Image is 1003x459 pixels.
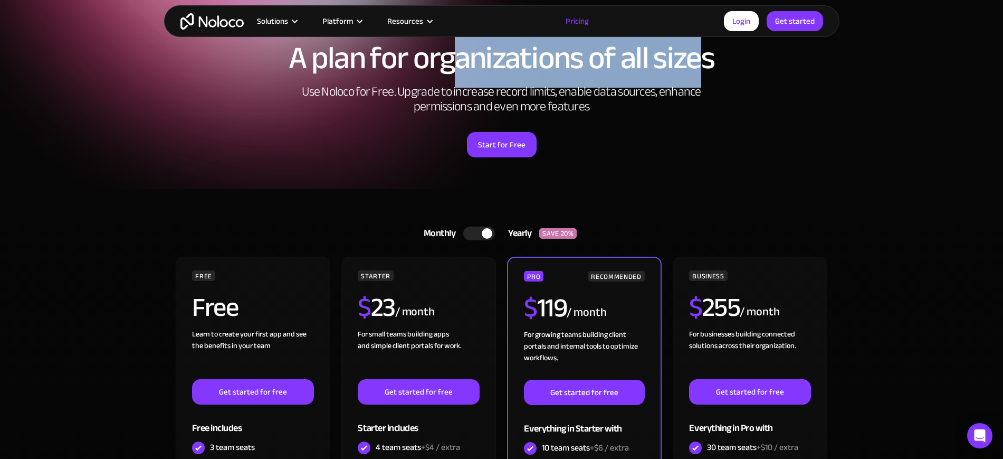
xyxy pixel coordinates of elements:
[309,14,374,28] div: Platform
[524,271,543,282] div: PRO
[395,304,435,321] div: / month
[192,379,313,405] a: Get started for free
[210,442,255,453] div: 3 team seats
[689,379,810,405] a: Get started for free
[689,294,740,321] h2: 255
[192,329,313,379] div: Learn to create your first app and see the benefits in your team ‍
[588,271,644,282] div: RECOMMENDED
[767,11,823,31] a: Get started
[495,226,539,241] div: Yearly
[244,14,309,28] div: Solutions
[376,442,460,453] div: 4 team seats
[180,13,244,30] a: home
[757,439,798,455] span: +$10 / extra
[552,14,602,28] a: Pricing
[524,295,567,321] h2: 119
[358,270,393,281] div: STARTER
[410,226,464,241] div: Monthly
[467,132,537,157] a: Start for Free
[724,11,759,31] a: Login
[689,329,810,379] div: For businesses building connected solutions across their organization. ‍
[524,380,644,405] a: Get started for free
[967,423,992,448] div: Open Intercom Messenger
[387,14,423,28] div: Resources
[175,42,829,74] h1: A plan for organizations of all sizes
[590,440,629,456] span: +$6 / extra
[689,405,810,439] div: Everything in Pro with
[689,270,727,281] div: BUSINESS
[374,14,444,28] div: Resources
[524,283,537,333] span: $
[322,14,353,28] div: Platform
[257,14,288,28] div: Solutions
[192,294,238,321] h2: Free
[192,405,313,439] div: Free includes
[707,442,798,453] div: 30 team seats
[740,304,779,321] div: / month
[358,405,479,439] div: Starter includes
[358,283,371,332] span: $
[358,329,479,379] div: For small teams building apps and simple client portals for work. ‍
[567,304,606,321] div: / month
[539,228,577,239] div: SAVE 20%
[542,442,629,454] div: 10 team seats
[291,85,713,114] h2: Use Noloco for Free. Upgrade to increase record limits, enable data sources, enhance permissions ...
[689,283,702,332] span: $
[524,405,644,439] div: Everything in Starter with
[421,439,460,455] span: +$4 / extra
[192,270,215,281] div: FREE
[524,329,644,380] div: For growing teams building client portals and internal tools to optimize workflows.
[358,294,395,321] h2: 23
[358,379,479,405] a: Get started for free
